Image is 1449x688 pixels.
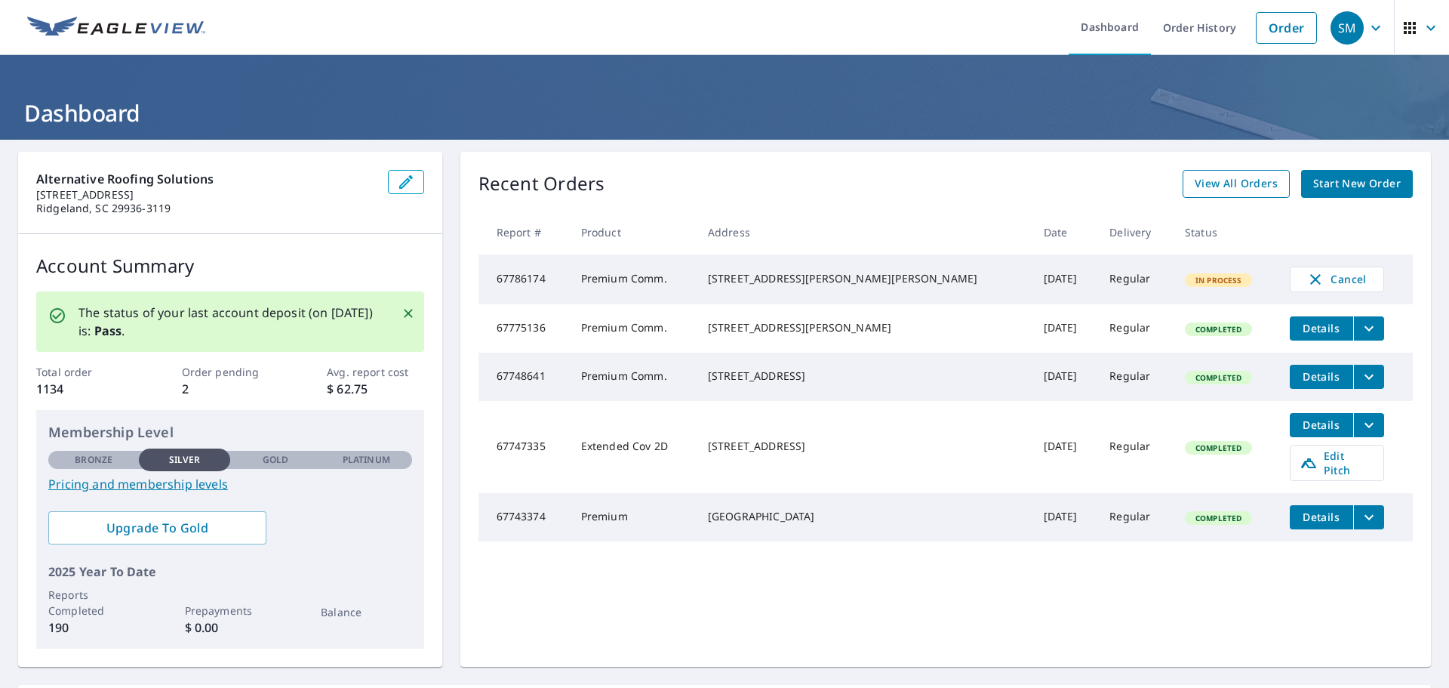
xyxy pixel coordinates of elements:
a: Order [1256,12,1317,44]
button: detailsBtn-67775136 [1290,316,1353,341]
button: Close [398,304,418,323]
p: 190 [48,619,139,637]
p: Prepayments [185,603,275,619]
button: detailsBtn-67748641 [1290,365,1353,389]
td: 67748641 [478,353,569,401]
p: Recent Orders [478,170,605,198]
td: Premium Comm. [569,255,696,304]
td: [DATE] [1032,493,1098,541]
td: [DATE] [1032,255,1098,304]
span: Completed [1186,372,1251,383]
h1: Dashboard [18,97,1431,128]
div: [STREET_ADDRESS][PERSON_NAME] [708,320,1020,335]
td: [DATE] [1032,353,1098,401]
div: [GEOGRAPHIC_DATA] [708,509,1020,524]
p: $ 62.75 [327,380,423,398]
button: filesDropdownBtn-67748641 [1353,365,1384,389]
td: 67747335 [478,401,569,493]
span: Completed [1186,443,1251,453]
p: Silver [169,453,201,467]
button: detailsBtn-67743374 [1290,505,1353,529]
th: Product [569,210,696,255]
th: Address [696,210,1032,255]
span: Completed [1186,513,1251,523]
span: Details [1299,369,1344,384]
button: filesDropdownBtn-67743374 [1353,505,1384,529]
p: 2 [182,380,278,398]
th: Delivery [1097,210,1173,255]
th: Date [1032,210,1098,255]
td: Regular [1097,353,1173,401]
p: Membership Level [48,422,412,443]
td: Extended Cov 2D [569,401,696,493]
p: [STREET_ADDRESS] [36,188,376,202]
span: In Process [1186,275,1251,285]
td: Regular [1097,304,1173,353]
td: 67775136 [478,304,569,353]
p: Bronze [75,453,112,467]
span: Start New Order [1313,174,1401,193]
td: Premium [569,493,696,541]
p: Avg. report cost [327,364,423,380]
td: 67786174 [478,255,569,304]
button: detailsBtn-67747335 [1290,413,1353,437]
p: Alternative Roofing Solutions [36,170,376,188]
span: Details [1299,510,1344,524]
a: Upgrade To Gold [48,511,266,545]
a: Pricing and membership levels [48,475,412,493]
td: Regular [1097,255,1173,304]
th: Status [1173,210,1278,255]
th: Report # [478,210,569,255]
td: Regular [1097,401,1173,493]
td: [DATE] [1032,401,1098,493]
span: Cancel [1306,270,1368,288]
p: Order pending [182,364,278,380]
p: Balance [321,604,411,620]
a: View All Orders [1183,170,1290,198]
p: 1134 [36,380,133,398]
b: Pass [94,322,122,339]
td: [DATE] [1032,304,1098,353]
span: Completed [1186,324,1251,335]
p: Gold [263,453,288,467]
div: [STREET_ADDRESS] [708,369,1020,384]
p: Reports Completed [48,587,139,619]
td: Regular [1097,493,1173,541]
p: $ 0.00 [185,619,275,637]
span: Details [1299,418,1344,432]
div: [STREET_ADDRESS][PERSON_NAME][PERSON_NAME] [708,271,1020,286]
p: 2025 Year To Date [48,563,412,581]
span: Edit Pitch [1300,449,1374,477]
td: Premium Comm. [569,353,696,401]
p: Ridgeland, SC 29936-3119 [36,202,376,215]
p: Account Summary [36,252,424,279]
span: Details [1299,321,1344,335]
a: Start New Order [1301,170,1413,198]
button: filesDropdownBtn-67747335 [1353,413,1384,437]
button: Cancel [1290,267,1384,292]
span: View All Orders [1195,174,1278,193]
div: [STREET_ADDRESS] [708,439,1020,454]
img: EV Logo [27,17,205,39]
td: Premium Comm. [569,304,696,353]
td: 67743374 [478,493,569,541]
a: Edit Pitch [1290,445,1384,481]
button: filesDropdownBtn-67775136 [1353,316,1384,341]
p: Total order [36,364,133,380]
p: Platinum [343,453,390,467]
div: SM [1331,11,1364,45]
span: Upgrade To Gold [60,520,254,536]
p: The status of your last account deposit (on [DATE]) is: . [78,304,383,340]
